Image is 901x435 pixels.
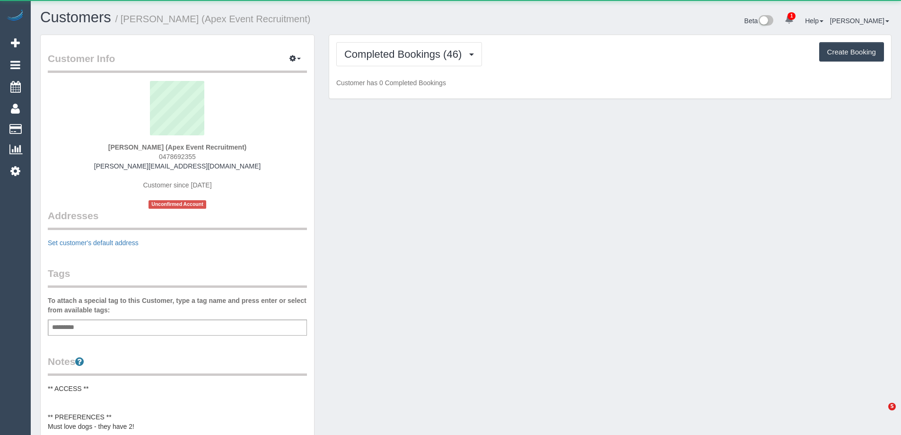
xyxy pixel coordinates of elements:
[344,48,466,60] span: Completed Bookings (46)
[94,162,261,170] a: [PERSON_NAME][EMAIL_ADDRESS][DOMAIN_NAME]
[115,14,311,24] small: / [PERSON_NAME] (Apex Event Recruitment)
[6,9,25,23] img: Automaid Logo
[143,181,211,189] span: Customer since [DATE]
[819,42,884,62] button: Create Booking
[830,17,889,25] a: [PERSON_NAME]
[744,17,774,25] a: Beta
[159,153,196,160] span: 0478692355
[336,78,884,88] p: Customer has 0 Completed Bookings
[108,143,247,151] strong: [PERSON_NAME] (Apex Event Recruitment)
[336,42,482,66] button: Completed Bookings (46)
[888,403,896,410] span: 5
[48,239,139,247] a: Set customer's default address
[787,12,796,20] span: 1
[805,17,823,25] a: Help
[780,9,798,30] a: 1
[149,200,206,208] span: Unconfirmed Account
[758,15,773,27] img: New interface
[40,9,111,26] a: Customers
[869,403,892,426] iframe: Intercom live chat
[48,355,307,376] legend: Notes
[48,52,307,73] legend: Customer Info
[48,296,307,315] label: To attach a special tag to this Customer, type a tag name and press enter or select from availabl...
[48,266,307,288] legend: Tags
